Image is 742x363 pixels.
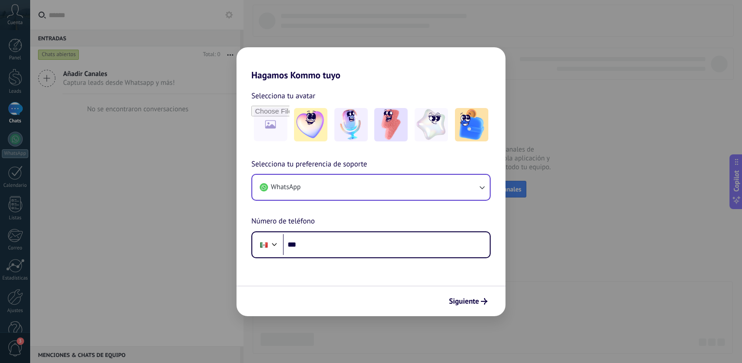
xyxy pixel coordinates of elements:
[415,108,448,141] img: -4.jpeg
[374,108,408,141] img: -3.jpeg
[334,108,368,141] img: -2.jpeg
[237,47,505,81] h2: Hagamos Kommo tuyo
[294,108,327,141] img: -1.jpeg
[449,298,479,305] span: Siguiente
[251,159,367,171] span: Selecciona tu preferencia de soporte
[455,108,488,141] img: -5.jpeg
[445,293,492,309] button: Siguiente
[252,175,490,200] button: WhatsApp
[255,235,273,255] div: Mexico: + 52
[271,183,301,192] span: WhatsApp
[251,90,315,102] span: Selecciona tu avatar
[251,216,315,228] span: Número de teléfono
